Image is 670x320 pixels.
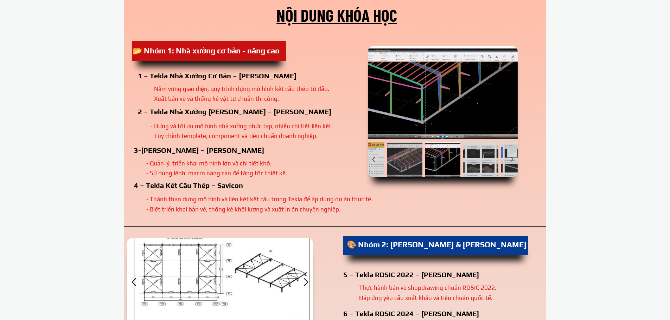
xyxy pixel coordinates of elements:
[343,310,608,318] div: 6 – Tekla RDSIC 2024 – [PERSON_NAME]
[343,271,608,279] div: 5 – Tekla RDSIC 2022 – [PERSON_NAME]
[347,240,527,249] span: 🎨 Nhóm 2: [PERSON_NAME] & [PERSON_NAME]
[146,158,331,179] div: - Quản lý, triển khai mô hình lớn và chi tiết khó. - Sử dụng lệnh, macro nâng cao để tăng tốc thi...
[134,146,141,154] span: 3-
[138,72,403,87] div: 1 – Tekla Nhà Xưởng Cơ Bản – [PERSON_NAME]
[356,283,540,303] div: - Thực hành bản vẽ shopdrawing chuẩn RDSIC 2022. - Đáp ứng yêu cầu xuất khẩu và tiêu chuẩn quốc tế.
[151,84,335,104] div: - Nắm vững giao diện, quy trình dựng mô hình kết cấu thép từ đầu. - Xuất bản vẽ và thống kê vật t...
[146,194,390,215] div: - Thành thạo dựng mô hình và liên kết kết cấu trong Tekla để áp dụng dự án thực tế. - Biết triển ...
[133,46,280,55] span: 📂 Nhóm 1: Nhà xưởng cơ bản - nâng cao
[138,108,403,116] div: 2 – Tekla Nhà Xưởng [PERSON_NAME] – [PERSON_NAME]
[132,2,541,29] h3: Nội dung khóa học
[134,182,399,189] div: 4 – Tekla Kết Cấu Thép – Savicon
[151,121,335,142] div: - Dựng và tối ưu mô hình nhà xưởng phức tạp, nhiều chi tiết liên kết. - Tùy chỉnh template, compo...
[134,146,399,162] div: [PERSON_NAME] – [PERSON_NAME]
